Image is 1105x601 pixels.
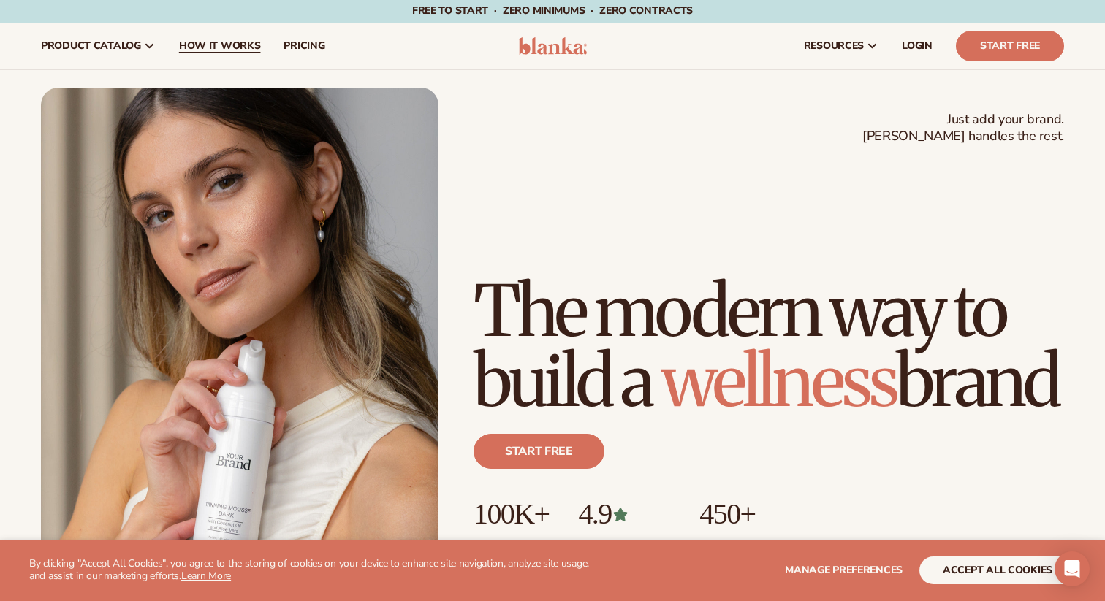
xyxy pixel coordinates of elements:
[474,434,604,469] a: Start free
[792,23,890,69] a: resources
[699,530,810,554] p: High-quality products
[785,563,903,577] span: Manage preferences
[284,40,324,52] span: pricing
[661,337,897,425] span: wellness
[474,276,1064,416] h1: The modern way to build a brand
[474,498,549,530] p: 100K+
[29,558,599,583] p: By clicking "Accept All Cookies", you agree to the storing of cookies on your device to enhance s...
[862,111,1064,145] span: Just add your brand. [PERSON_NAME] handles the rest.
[29,23,167,69] a: product catalog
[181,569,231,583] a: Learn More
[804,40,864,52] span: resources
[41,40,141,52] span: product catalog
[179,40,261,52] span: How It Works
[956,31,1064,61] a: Start Free
[474,530,549,554] p: Brands built
[41,88,438,589] img: Female holding tanning mousse.
[578,498,670,530] p: 4.9
[1055,551,1090,586] div: Open Intercom Messenger
[785,556,903,584] button: Manage preferences
[919,556,1076,584] button: accept all cookies
[902,40,933,52] span: LOGIN
[518,37,588,55] img: logo
[167,23,273,69] a: How It Works
[699,498,810,530] p: 450+
[272,23,336,69] a: pricing
[890,23,944,69] a: LOGIN
[412,4,693,18] span: Free to start · ZERO minimums · ZERO contracts
[578,530,670,554] p: Over 400 reviews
